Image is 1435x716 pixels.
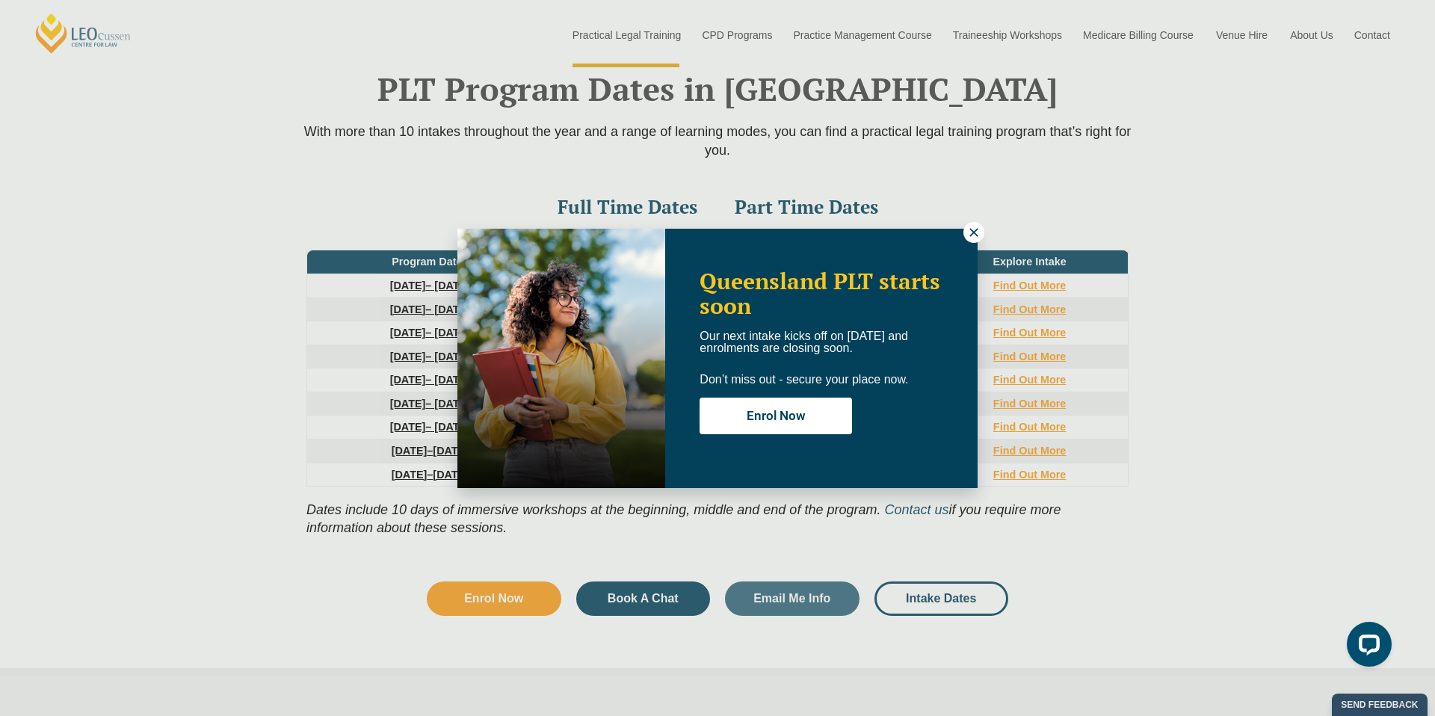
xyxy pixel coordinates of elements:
button: Enrol Now [700,398,852,434]
span: Queensland PLT starts soon [700,266,940,321]
span: Don’t miss out - secure your place now. [700,373,908,386]
img: Woman in yellow blouse holding folders looking to the right and smiling [457,229,665,488]
button: Close [963,222,984,243]
span: Our next intake kicks off on [DATE] and enrolments are closing soon. [700,330,908,354]
iframe: LiveChat chat widget [1335,616,1398,679]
